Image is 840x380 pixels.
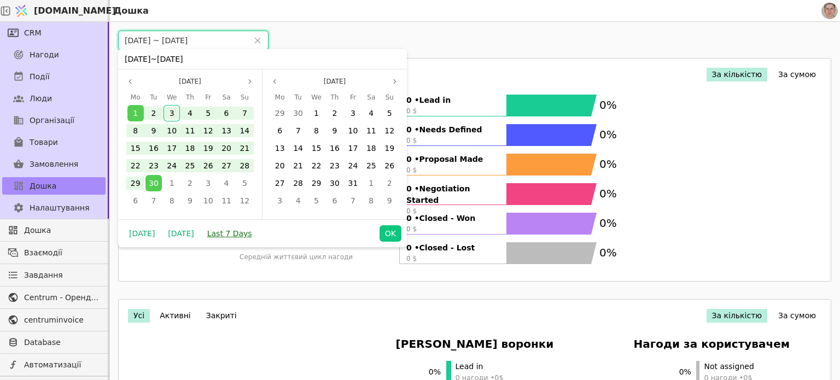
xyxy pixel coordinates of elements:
[181,174,199,192] div: 02 Oct 2025
[362,122,380,139] div: 11 Oct 2025
[201,309,242,323] button: Закриті
[275,161,285,170] span: 20
[217,192,235,209] div: 11 Oct 2025
[181,104,199,122] div: 04 Sep 2025
[366,161,376,170] span: 25
[271,174,289,192] div: 27 Oct 2025
[275,144,285,153] span: 13
[217,90,235,104] div: Saturday
[221,126,231,135] span: 13
[224,109,229,118] span: 6
[236,174,254,192] div: 05 Oct 2025
[154,309,196,323] button: Активні
[199,174,217,192] div: 03 Oct 2025
[366,144,376,153] span: 18
[362,192,380,209] div: 08 Nov 2025
[131,161,141,170] span: 22
[174,75,206,88] button: Select month
[151,126,156,135] span: 9
[271,104,289,122] div: 29 Sep 2025
[242,109,247,118] span: 7
[312,179,322,188] span: 29
[325,104,343,122] div: 02 Oct 2025
[126,174,144,192] div: 29 Sep 2025
[30,202,89,214] span: Налаштування
[170,109,174,118] span: 3
[369,109,374,118] span: 4
[2,356,106,373] a: Автоматизації
[124,75,137,88] button: Previous month
[307,122,325,139] div: 08 Oct 2025
[241,91,249,104] span: Su
[254,37,261,44] svg: close
[387,109,392,118] span: 5
[275,91,285,104] span: Mo
[242,179,247,188] span: 5
[289,192,307,209] div: 04 Nov 2025
[2,221,106,239] a: Дошка
[296,126,301,135] span: 7
[289,104,307,122] div: 30 Sep 2025
[217,104,235,122] div: 06 Sep 2025
[332,126,337,135] span: 9
[277,196,282,205] span: 3
[119,31,247,50] input: dd/MM/yyyy ~ dd/MM/yyyy
[332,196,337,205] span: 6
[330,161,340,170] span: 23
[2,46,106,63] a: Нагоди
[221,161,231,170] span: 27
[307,192,325,209] div: 05 Nov 2025
[170,196,174,205] span: 8
[181,90,199,104] div: Thursday
[2,112,106,129] a: Організації
[30,93,52,104] span: Люди
[133,126,138,135] span: 8
[30,137,58,148] span: Товари
[332,109,337,118] span: 2
[456,361,504,372] span: Lead in
[2,311,106,329] a: centruminvoice
[224,179,229,188] span: 4
[331,91,339,104] span: Th
[362,104,380,122] div: 04 Oct 2025
[30,115,74,126] span: Організації
[188,196,192,205] span: 9
[24,270,63,281] span: Завдання
[163,122,181,139] div: 10 Sep 2025
[188,109,192,118] span: 4
[240,161,249,170] span: 28
[406,95,500,106] strong: 0 • Lead in
[151,109,156,118] span: 2
[289,157,307,174] div: 21 Oct 2025
[271,78,278,85] svg: page previous
[319,75,351,88] button: Select month
[206,109,211,118] span: 5
[30,159,78,170] span: Замовлення
[669,366,691,378] span: 0 %
[707,68,768,81] button: За кількістю
[243,75,256,88] button: Next month
[289,174,307,192] div: 28 Oct 2025
[362,157,380,174] div: 25 Oct 2025
[199,192,217,209] div: 10 Oct 2025
[293,144,303,153] span: 14
[126,192,144,209] div: 06 Oct 2025
[181,192,199,209] div: 09 Oct 2025
[126,157,144,174] div: 22 Sep 2025
[186,91,194,104] span: Th
[24,359,100,371] span: Автоматизації
[271,122,289,139] div: 06 Oct 2025
[344,122,362,139] div: 10 Oct 2025
[128,309,150,323] button: Усі
[185,161,195,170] span: 25
[236,139,254,157] div: 21 Sep 2025
[634,336,790,352] h3: Нагоди за користувачем
[144,90,162,104] div: Tuesday
[236,104,254,122] div: 07 Sep 2025
[366,126,376,135] span: 11
[24,27,42,39] span: CRM
[240,126,249,135] span: 14
[24,225,100,236] span: Дошка
[126,104,144,122] div: 01 Sep 2025
[599,98,617,112] text: 0%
